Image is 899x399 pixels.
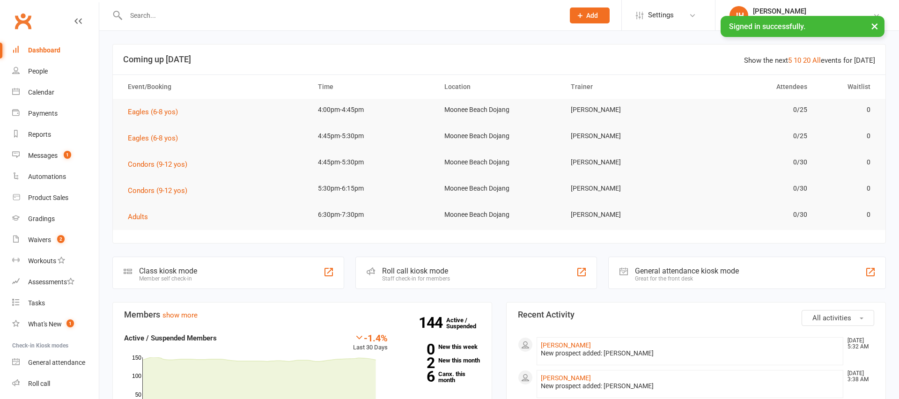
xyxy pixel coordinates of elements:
[12,272,99,293] a: Assessments
[816,204,879,226] td: 0
[402,357,480,363] a: 2New this month
[139,275,197,282] div: Member self check-in
[12,314,99,335] a: What's New1
[12,229,99,251] a: Waivers 2
[436,151,562,173] td: Moonee Beach Dojang
[12,124,99,145] a: Reports
[562,177,689,199] td: [PERSON_NAME]
[128,213,148,221] span: Adults
[28,215,55,222] div: Gradings
[402,342,435,356] strong: 0
[28,380,50,387] div: Roll call
[28,131,51,138] div: Reports
[309,151,436,173] td: 4:45pm-5:30pm
[402,369,435,384] strong: 6
[562,204,689,226] td: [PERSON_NAME]
[309,125,436,147] td: 4:45pm-5:30pm
[812,56,821,65] a: All
[689,177,815,199] td: 0/30
[28,46,60,54] div: Dashboard
[436,204,562,226] td: Moonee Beach Dojang
[28,152,58,159] div: Messages
[28,320,62,328] div: What's New
[12,61,99,82] a: People
[436,75,562,99] th: Location
[436,99,562,121] td: Moonee Beach Dojang
[843,370,874,383] time: [DATE] 3:38 AM
[139,266,197,275] div: Class kiosk mode
[570,7,610,23] button: Add
[689,204,815,226] td: 0/30
[124,334,217,342] strong: Active / Suspended Members
[11,9,35,33] a: Clubworx
[689,99,815,121] td: 0/25
[28,194,68,201] div: Product Sales
[562,151,689,173] td: [PERSON_NAME]
[816,99,879,121] td: 0
[309,75,436,99] th: Time
[28,67,48,75] div: People
[128,159,194,170] button: Condors (9-12 yos)
[128,134,178,142] span: Eagles (6-8 yos)
[12,145,99,166] a: Messages 1
[28,278,74,286] div: Assessments
[753,15,873,24] div: Kinetic Martial Arts [GEOGRAPHIC_DATA]
[446,310,487,336] a: 144Active / Suspended
[309,177,436,199] td: 5:30pm-6:15pm
[28,236,51,244] div: Waivers
[562,75,689,99] th: Trainer
[28,257,56,265] div: Workouts
[128,106,184,118] button: Eagles (6-8 yos)
[802,310,874,326] button: All activities
[353,332,388,343] div: -1.4%
[12,187,99,208] a: Product Sales
[816,151,879,173] td: 0
[436,177,562,199] td: Moonee Beach Dojang
[816,125,879,147] td: 0
[353,332,388,353] div: Last 30 Days
[124,310,480,319] h3: Members
[12,40,99,61] a: Dashboard
[648,5,674,26] span: Settings
[803,56,811,65] a: 20
[436,125,562,147] td: Moonee Beach Dojang
[64,151,71,159] span: 1
[12,208,99,229] a: Gradings
[402,356,435,370] strong: 2
[119,75,309,99] th: Event/Booking
[128,185,194,196] button: Condors (9-12 yos)
[402,371,480,383] a: 6Canx. this month
[12,352,99,373] a: General attendance kiosk mode
[28,110,58,117] div: Payments
[419,316,446,330] strong: 144
[12,373,99,394] a: Roll call
[541,341,591,349] a: [PERSON_NAME]
[562,125,689,147] td: [PERSON_NAME]
[730,6,748,25] div: JH
[744,55,875,66] div: Show the next events for [DATE]
[788,56,792,65] a: 5
[562,99,689,121] td: [PERSON_NAME]
[689,151,815,173] td: 0/30
[28,173,66,180] div: Automations
[12,82,99,103] a: Calendar
[382,266,450,275] div: Roll call kiosk mode
[816,177,879,199] td: 0
[541,374,591,382] a: [PERSON_NAME]
[382,275,450,282] div: Staff check-in for members
[402,344,480,350] a: 0New this week
[162,311,198,319] a: show more
[123,55,875,64] h3: Coming up [DATE]
[689,125,815,147] td: 0/25
[541,349,839,357] div: New prospect added: [PERSON_NAME]
[28,299,45,307] div: Tasks
[28,89,54,96] div: Calendar
[128,160,187,169] span: Condors (9-12 yos)
[586,12,598,19] span: Add
[12,251,99,272] a: Workouts
[518,310,874,319] h3: Recent Activity
[128,133,184,144] button: Eagles (6-8 yos)
[689,75,815,99] th: Attendees
[66,319,74,327] span: 1
[309,204,436,226] td: 6:30pm-7:30pm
